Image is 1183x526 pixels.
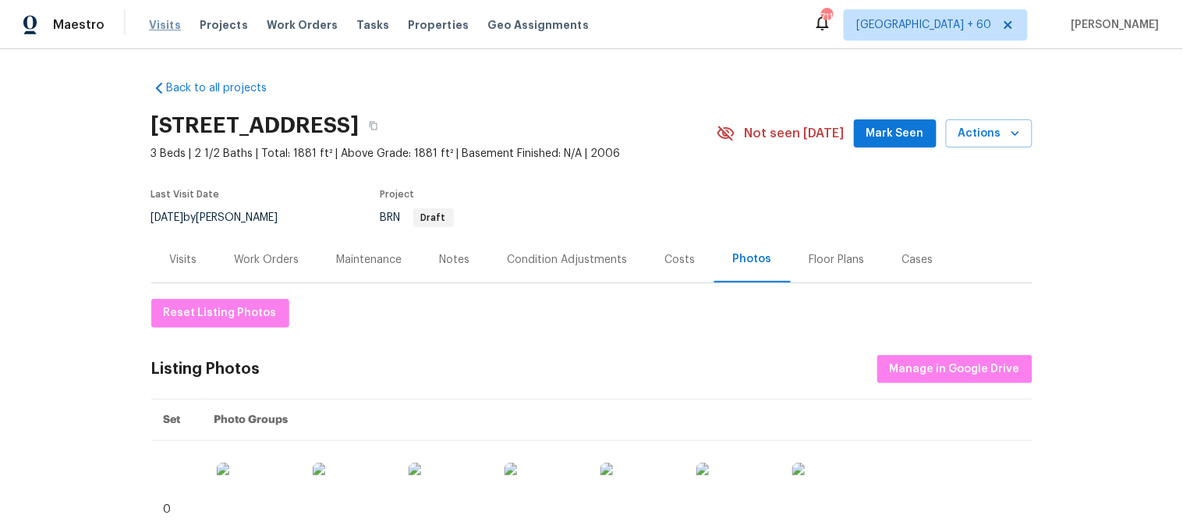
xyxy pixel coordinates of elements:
[1065,17,1160,33] span: [PERSON_NAME]
[200,17,248,33] span: Projects
[665,252,696,268] div: Costs
[415,213,452,222] span: Draft
[958,124,1020,144] span: Actions
[151,190,220,199] span: Last Visit Date
[151,208,297,227] div: by [PERSON_NAME]
[149,17,181,33] span: Visits
[151,361,260,377] div: Listing Photos
[151,299,289,328] button: Reset Listing Photos
[235,252,299,268] div: Work Orders
[201,400,1032,441] th: Photo Groups
[733,251,772,267] div: Photos
[508,252,628,268] div: Condition Adjustments
[854,119,937,148] button: Mark Seen
[356,20,389,30] span: Tasks
[170,252,197,268] div: Visits
[866,124,924,144] span: Mark Seen
[151,80,301,96] a: Back to all projects
[408,17,469,33] span: Properties
[151,118,360,133] h2: [STREET_ADDRESS]
[809,252,865,268] div: Floor Plans
[151,146,717,162] span: 3 Beds | 2 1/2 Baths | Total: 1881 ft² | Above Grade: 1881 ft² | Basement Finished: N/A | 2006
[53,17,104,33] span: Maestro
[381,190,415,199] span: Project
[360,112,388,140] button: Copy Address
[857,17,992,33] span: [GEOGRAPHIC_DATA] + 60
[151,212,184,223] span: [DATE]
[745,126,845,141] span: Not seen [DATE]
[946,119,1032,148] button: Actions
[487,17,589,33] span: Geo Assignments
[440,252,470,268] div: Notes
[902,252,933,268] div: Cases
[381,212,454,223] span: BRN
[877,355,1032,384] button: Manage in Google Drive
[890,360,1020,379] span: Manage in Google Drive
[821,9,832,25] div: 711
[337,252,402,268] div: Maintenance
[164,304,277,323] span: Reset Listing Photos
[267,17,338,33] span: Work Orders
[151,400,201,441] th: Set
